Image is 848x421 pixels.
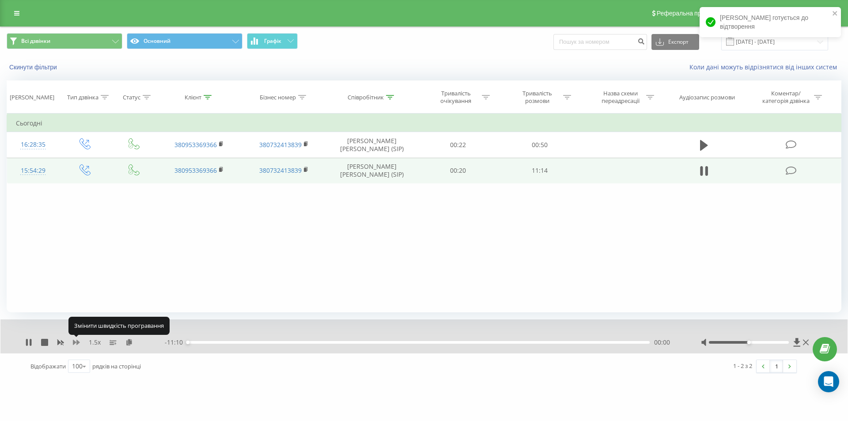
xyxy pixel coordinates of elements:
[174,166,217,174] a: 380953369366
[657,10,722,17] span: Реферальна програма
[679,94,735,101] div: Аудіозапис розмови
[832,10,838,18] button: close
[16,136,50,153] div: 16:28:35
[326,132,417,158] td: [PERSON_NAME] [PERSON_NAME] (SIP)
[185,94,201,101] div: Клієнт
[264,38,281,44] span: Графік
[67,94,98,101] div: Тип дзвінка
[21,38,50,45] span: Всі дзвінки
[174,140,217,149] a: 380953369366
[7,33,122,49] button: Всі дзвінки
[259,140,302,149] a: 380732413839
[417,158,499,183] td: 00:20
[165,338,187,347] span: - 11:10
[760,90,812,105] div: Коментар/категорія дзвінка
[700,7,841,37] div: [PERSON_NAME] готується до відтворення
[7,114,841,132] td: Сьогодні
[417,132,499,158] td: 00:22
[770,360,783,372] a: 1
[654,338,670,347] span: 00:00
[260,94,296,101] div: Бізнес номер
[818,371,839,392] div: Open Intercom Messenger
[553,34,647,50] input: Пошук за номером
[16,162,50,179] div: 15:54:29
[247,33,298,49] button: Графік
[7,63,61,71] button: Скинути фільтри
[127,33,242,49] button: Основний
[123,94,140,101] div: Статус
[499,158,580,183] td: 11:14
[89,338,101,347] span: 1.5 x
[597,90,644,105] div: Назва схеми переадресації
[689,63,841,71] a: Коли дані можуть відрізнятися вiд інших систем
[348,94,384,101] div: Співробітник
[747,341,750,344] div: Accessibility label
[259,166,302,174] a: 380732413839
[326,158,417,183] td: [PERSON_NAME] [PERSON_NAME] (SIP)
[499,132,580,158] td: 00:50
[30,362,66,370] span: Відображати
[68,317,170,334] div: Змінити швидкість програвання
[72,362,83,371] div: 100
[92,362,141,370] span: рядків на сторінці
[651,34,699,50] button: Експорт
[10,94,54,101] div: [PERSON_NAME]
[432,90,480,105] div: Тривалість очікування
[186,341,189,344] div: Accessibility label
[733,361,752,370] div: 1 - 2 з 2
[514,90,561,105] div: Тривалість розмови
